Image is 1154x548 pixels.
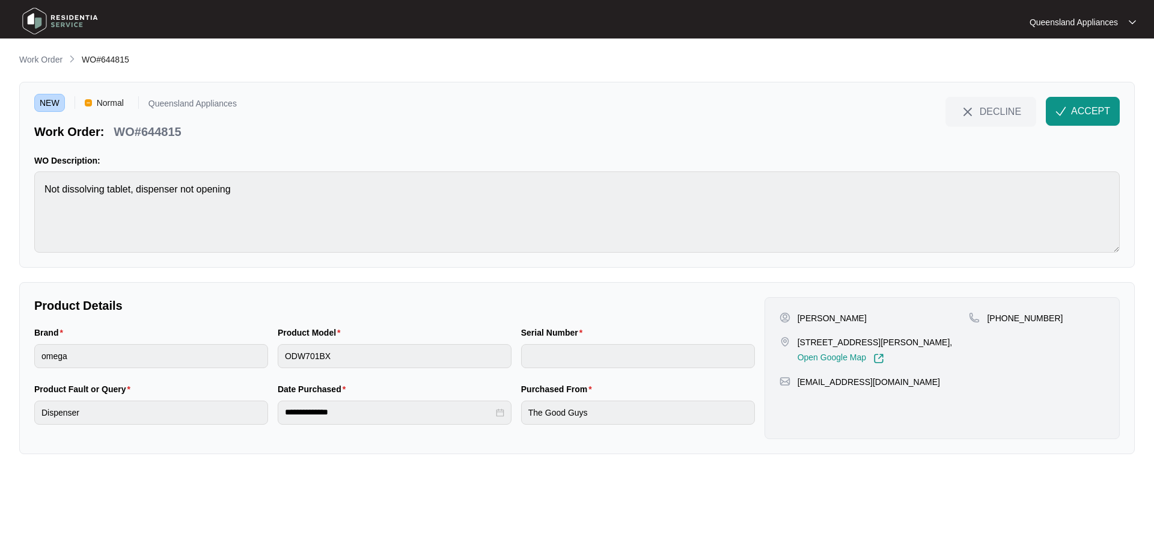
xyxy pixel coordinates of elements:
[34,344,268,368] input: Brand
[34,123,104,140] p: Work Order:
[1129,19,1136,25] img: dropdown arrow
[945,97,1036,126] button: close-IconDECLINE
[987,312,1063,324] p: [PHONE_NUMBER]
[82,55,129,64] span: WO#644815
[92,94,129,112] span: Normal
[278,383,350,395] label: Date Purchased
[873,353,884,364] img: Link-External
[1046,97,1120,126] button: check-IconACCEPT
[34,383,135,395] label: Product Fault or Query
[521,401,755,425] input: Purchased From
[34,171,1120,253] textarea: Not dissolving tablet, dispenser not opening
[798,353,884,364] a: Open Google Map
[798,376,940,388] p: [EMAIL_ADDRESS][DOMAIN_NAME]
[980,105,1021,118] span: DECLINE
[1055,106,1066,117] img: check-Icon
[114,123,181,140] p: WO#644815
[969,312,980,323] img: map-pin
[1030,16,1118,28] p: Queensland Appliances
[34,155,1120,167] p: WO Description:
[278,344,511,368] input: Product Model
[798,336,953,348] p: [STREET_ADDRESS][PERSON_NAME],
[1071,104,1110,119] span: ACCEPT
[148,99,237,112] p: Queensland Appliances
[798,312,867,324] p: [PERSON_NAME]
[85,99,92,106] img: Vercel Logo
[780,376,790,387] img: map-pin
[521,383,597,395] label: Purchased From
[780,336,790,347] img: map-pin
[278,327,346,339] label: Product Model
[19,54,63,66] p: Work Order
[34,94,65,112] span: NEW
[34,327,68,339] label: Brand
[285,406,493,419] input: Date Purchased
[521,327,587,339] label: Serial Number
[18,3,102,39] img: residentia service logo
[34,401,268,425] input: Product Fault or Query
[17,54,65,67] a: Work Order
[780,312,790,323] img: user-pin
[67,54,77,64] img: chevron-right
[521,344,755,368] input: Serial Number
[960,105,975,119] img: close-Icon
[34,297,755,314] p: Product Details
